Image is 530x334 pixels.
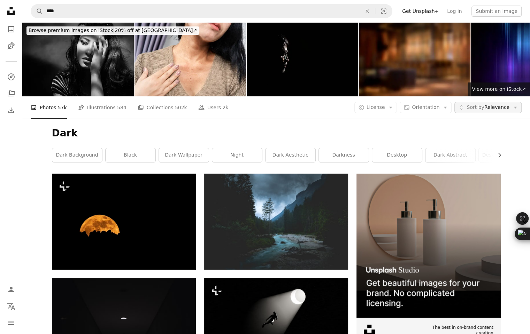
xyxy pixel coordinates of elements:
a: a full moon is seen in the dark sky [52,218,196,224]
img: Defocused Bar Restaurant Nightclub Interior Background [359,22,470,96]
a: desktop wallpaper [479,148,529,162]
h1: Dark [52,127,501,140]
button: Language [4,299,18,313]
span: Sort by [467,104,484,110]
a: night [212,148,262,162]
a: Explore [4,70,18,84]
a: dark abstract [425,148,475,162]
span: 584 [117,104,126,111]
form: Find visuals sitewide [31,4,392,18]
span: Browse premium images on iStock | [29,27,115,33]
button: Menu [4,316,18,330]
img: Striped shadows on beautiful sad young woman holding her head. [22,22,134,96]
button: Submit an image [471,6,522,17]
img: Portrait of a senior man in dark background. [247,22,358,96]
a: Log in / Sign up [4,283,18,296]
a: dark background [52,148,102,162]
a: flowing river between tall trees [204,218,348,224]
a: Get Unsplash+ [398,6,443,17]
button: Search Unsplash [31,5,43,18]
a: dark aesthetic [266,148,315,162]
a: black [106,148,155,162]
button: License [354,102,397,113]
button: Clear [360,5,375,18]
a: A person standing under a light in the dark [204,315,348,321]
img: a full moon is seen in the dark sky [52,174,196,269]
img: closeup woman having a problem with neck wrinkles, dark skin, aging process [135,22,246,96]
a: View more on iStock↗ [468,82,530,96]
span: 2k [222,104,228,111]
a: Illustrations 584 [78,96,126,119]
a: Collections [4,87,18,101]
a: Illustrations [4,39,18,53]
a: Photos [4,22,18,36]
a: Download History [4,103,18,117]
a: dark wallpaper [159,148,209,162]
a: Log in [443,6,466,17]
span: Orientation [412,104,439,110]
img: flowing river between tall trees [204,174,348,269]
span: 502k [175,104,187,111]
a: desktop [372,148,422,162]
a: Home — Unsplash [4,4,18,19]
a: Users 2k [198,96,229,119]
button: scroll list to the right [493,148,501,162]
span: View more on iStock ↗ [472,86,526,92]
a: Collections 502k [138,96,187,119]
a: darkness [319,148,369,162]
button: Orientation [400,102,452,113]
span: Relevance [467,104,509,111]
button: Sort byRelevance [454,102,522,113]
button: Visual search [375,5,392,18]
a: Browse premium images on iStock|20% off at [GEOGRAPHIC_DATA]↗ [22,22,203,39]
span: License [367,104,385,110]
img: file-1715714113747-b8b0561c490eimage [356,174,500,317]
span: 20% off at [GEOGRAPHIC_DATA] ↗ [29,27,197,33]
